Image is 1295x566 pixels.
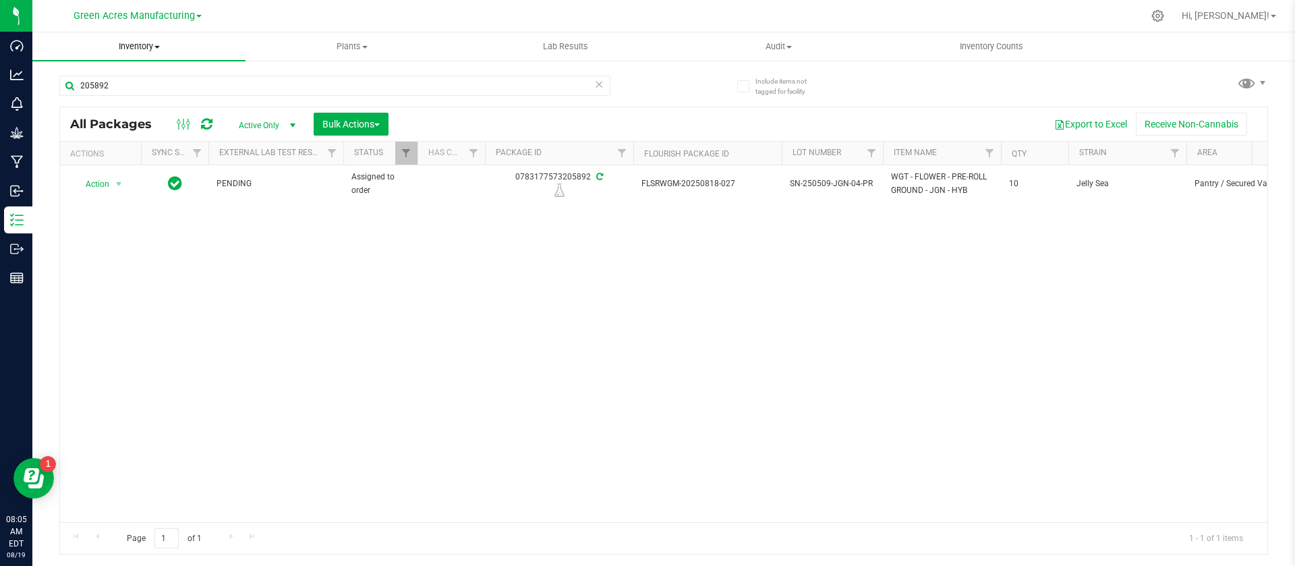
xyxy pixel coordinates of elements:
a: Filter [1164,142,1186,165]
a: Item Name [894,148,937,157]
span: Jelly Sea [1076,177,1178,190]
span: Inventory Counts [942,40,1041,53]
span: FLSRWGM-20250818-027 [641,177,774,190]
a: Lab Results [459,32,672,61]
span: Action [74,175,110,194]
inline-svg: Monitoring [10,97,24,111]
span: In Sync [168,174,182,193]
span: Audit [672,40,884,53]
inline-svg: Inventory [10,213,24,227]
a: Filter [611,142,633,165]
a: Lot Number [793,148,841,157]
span: 1 - 1 of 1 items [1178,528,1254,548]
a: Flourish Package ID [644,149,729,159]
a: Inventory [32,32,246,61]
div: Manage settings [1149,9,1166,22]
a: Filter [186,142,208,165]
span: Page of 1 [115,528,212,549]
span: Lab Results [525,40,606,53]
a: Status [354,148,383,157]
inline-svg: Reports [10,271,24,285]
p: 08/19 [6,550,26,560]
p: 08:05 AM EDT [6,513,26,550]
button: Export to Excel [1045,113,1136,136]
a: Filter [321,142,343,165]
a: Filter [979,142,1001,165]
span: SN-250509-JGN-04-PR [790,177,875,190]
a: Audit [672,32,885,61]
a: External Lab Test Result [219,148,325,157]
a: Filter [861,142,883,165]
button: Receive Non-Cannabis [1136,113,1247,136]
a: Plants [246,32,459,61]
a: Filter [463,142,485,165]
a: Strain [1079,148,1107,157]
span: Include items not tagged for facility [755,76,823,96]
a: Sync Status [152,148,204,157]
span: Clear [594,76,604,93]
button: Bulk Actions [314,113,388,136]
a: Filter [395,142,418,165]
span: Pantry / Secured Vault [1195,177,1279,190]
span: Bulk Actions [322,119,380,130]
span: 10 [1009,177,1060,190]
div: 0783177573205892 [483,171,635,197]
span: Plants [246,40,458,53]
th: Has COA [418,142,485,165]
div: Actions [70,149,136,159]
input: Search Package ID, Item Name, SKU, Lot or Part Number... [59,76,610,96]
inline-svg: Analytics [10,68,24,82]
a: Inventory Counts [885,32,1098,61]
span: PENDING [217,177,335,190]
input: 1 [154,528,179,549]
span: Inventory [32,40,246,53]
iframe: Resource center [13,458,54,499]
a: Area [1197,148,1217,157]
a: Package ID [496,148,542,157]
inline-svg: Inbound [10,184,24,198]
span: Sync from Compliance System [594,172,603,181]
span: Green Acres Manufacturing [74,10,195,22]
span: Hi, [PERSON_NAME]! [1182,10,1269,21]
div: R&D Lab Sample [483,183,635,197]
inline-svg: Dashboard [10,39,24,53]
inline-svg: Grow [10,126,24,140]
inline-svg: Manufacturing [10,155,24,169]
iframe: Resource center unread badge [40,456,56,472]
span: WGT - FLOWER - PRE-ROLL GROUND - JGN - HYB [891,171,993,196]
inline-svg: Outbound [10,242,24,256]
span: All Packages [70,117,165,132]
span: Assigned to order [351,171,409,196]
span: select [111,175,127,194]
a: Qty [1012,149,1027,159]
